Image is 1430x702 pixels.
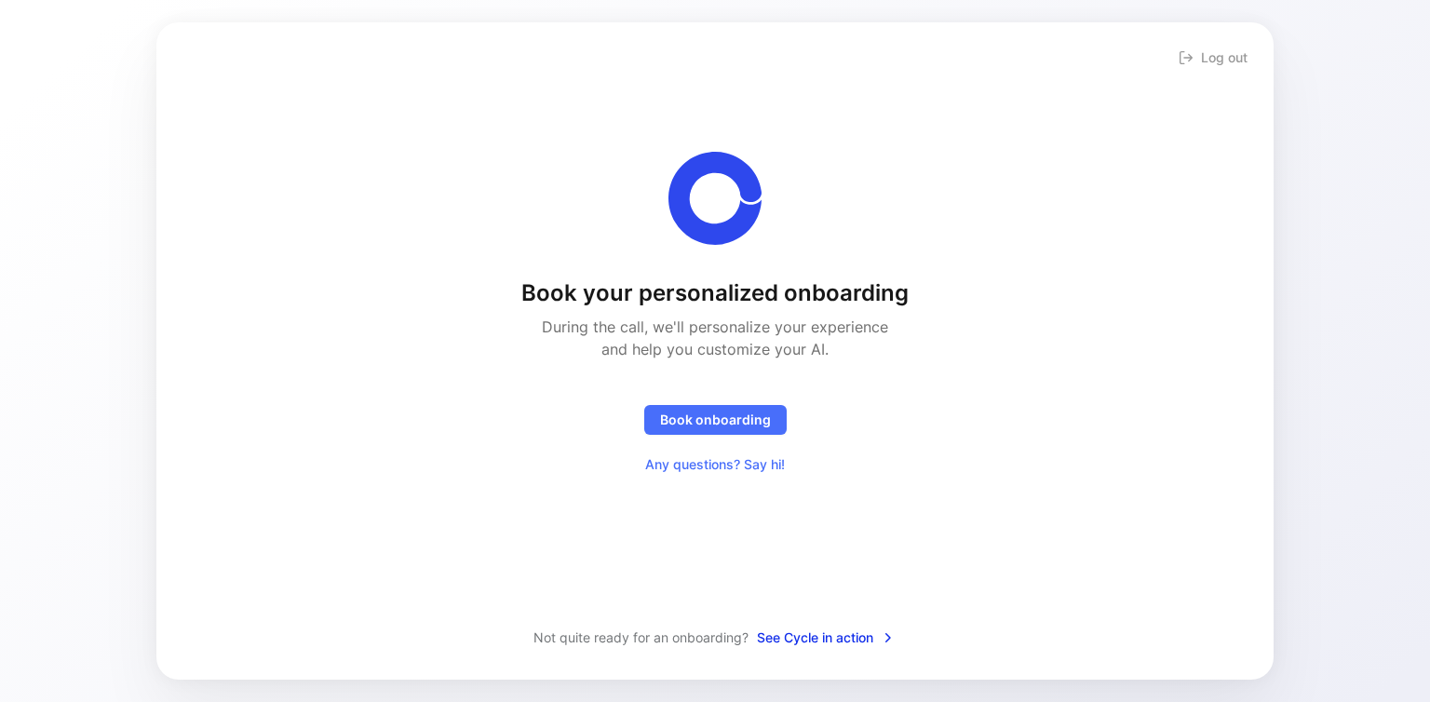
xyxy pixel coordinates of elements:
h1: Book your personalized onboarding [521,278,909,308]
button: Log out [1175,45,1251,71]
button: Book onboarding [644,405,787,435]
span: See Cycle in action [757,627,896,649]
button: See Cycle in action [756,626,897,650]
span: Book onboarding [660,409,771,431]
span: Any questions? Say hi! [645,453,785,476]
button: Any questions? Say hi! [629,450,801,479]
span: Not quite ready for an onboarding? [533,627,749,649]
h2: During the call, we'll personalize your experience and help you customize your AI. [532,316,898,360]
